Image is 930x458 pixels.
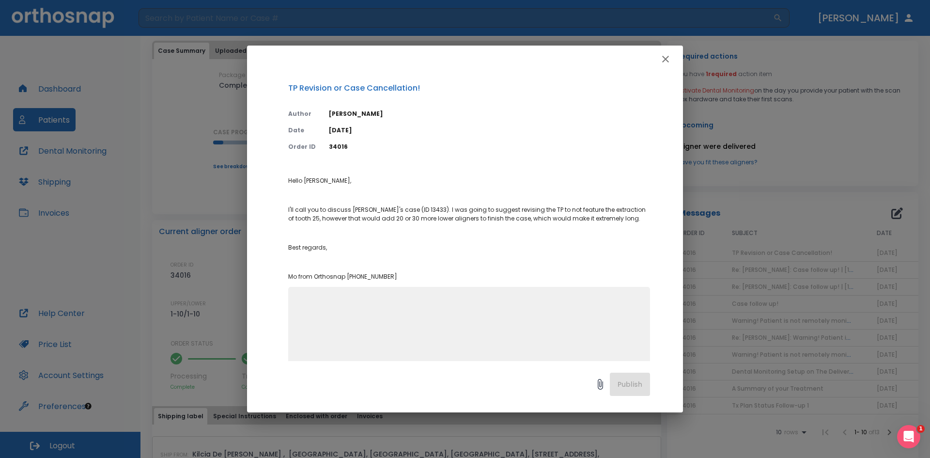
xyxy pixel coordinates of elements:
[288,110,317,118] p: Author
[329,110,650,118] p: [PERSON_NAME]
[288,205,650,223] p: I'll call you to discuss [PERSON_NAME]'s case (ID 13433). I was going to suggest revising the TP ...
[288,142,317,151] p: Order ID
[288,126,317,135] p: Date
[288,272,650,281] p: Mo from Orthosnap [PHONE_NUMBER]
[897,425,920,448] iframe: Intercom live chat
[288,176,650,185] p: Hello [PERSON_NAME],
[329,126,650,135] p: [DATE]
[288,243,650,252] p: Best regards,
[288,82,650,94] p: TP Revision or Case Cancellation!
[917,425,925,433] span: 1
[329,142,650,151] p: 34016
